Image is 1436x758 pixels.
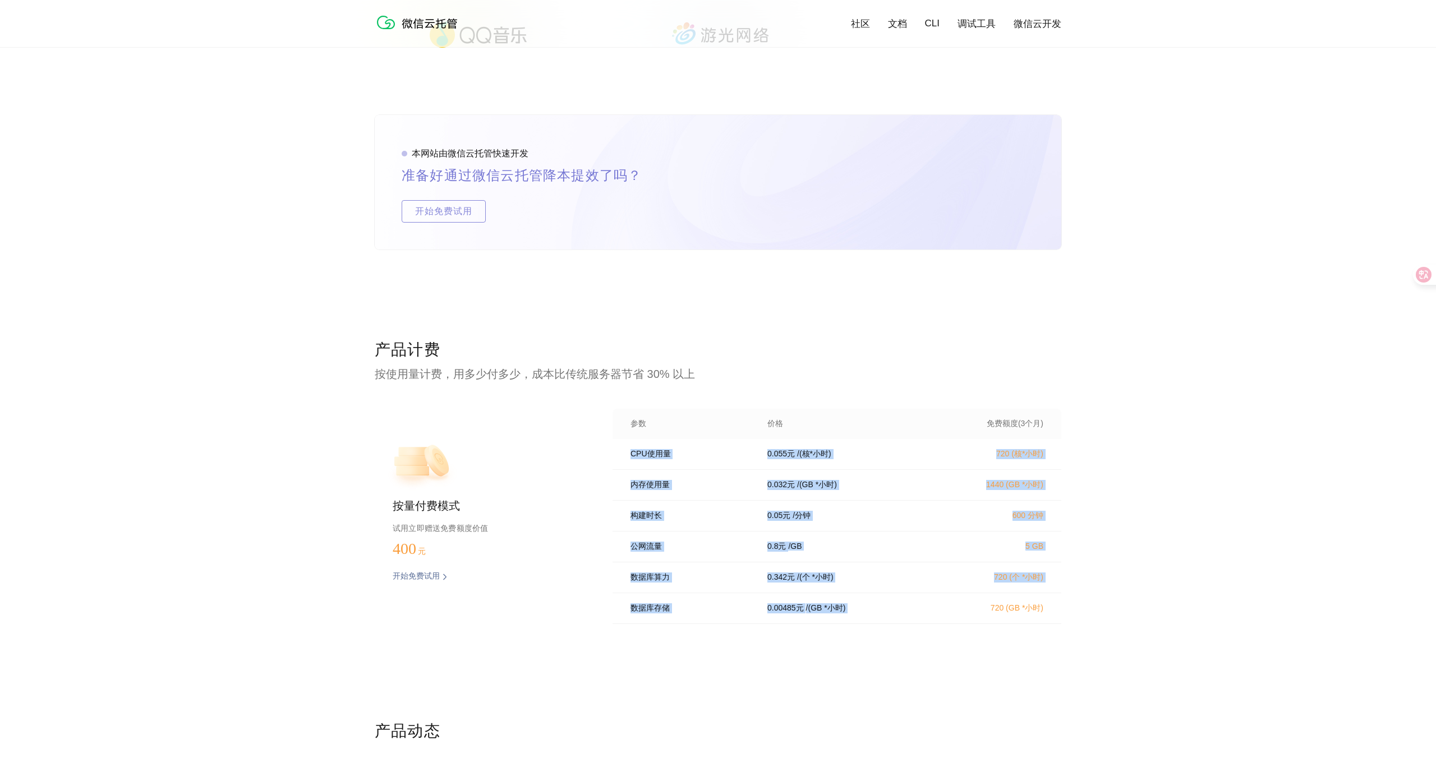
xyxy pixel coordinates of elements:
p: 开始免费试用 [393,571,440,583]
p: 600 分钟 [945,511,1043,521]
p: 720 (核*小时) [945,449,1043,459]
p: 0.05 元 [767,511,790,521]
p: 按使用量计费，用多少付多少，成本比传统服务器节省 30% 以上 [375,366,1061,382]
a: 微信云开发 [1014,17,1061,30]
a: 文档 [888,17,907,30]
p: 产品动态 [375,720,1061,743]
a: 微信云托管 [375,26,464,35]
p: 本网站由微信云托管快速开发 [412,148,528,160]
p: / (个 *小时) [797,572,834,583]
p: 0.8 元 [767,542,786,552]
p: / GB [788,542,802,552]
p: 0.055 元 [767,449,795,459]
p: 0.342 元 [767,572,795,583]
p: 0.00485 元 [767,603,804,613]
img: 微信云托管 [375,11,464,34]
p: 准备好通过微信云托管降本提效了吗？ [402,164,669,187]
p: 400 [393,540,449,558]
p: 产品计费 [375,339,1061,362]
p: 720 (个 *小时) [945,572,1043,583]
a: CLI [925,18,940,29]
p: 内存使用量 [630,480,752,490]
a: 社区 [851,17,870,30]
p: 数据库算力 [630,572,752,583]
p: / (GB *小时) [806,603,846,613]
p: 价格 [767,419,783,429]
p: / (核*小时) [797,449,831,459]
p: 1440 (GB *小时) [945,480,1043,490]
span: 开始免费试用 [402,200,485,223]
p: 构建时长 [630,511,752,521]
p: CPU使用量 [630,449,752,459]
p: 试用立即赠送免费额度价值 [393,521,577,535]
p: 0.032 元 [767,480,795,490]
p: / 分钟 [793,511,811,521]
span: 元 [418,547,426,556]
p: 参数 [630,419,752,429]
p: 按量付费模式 [393,498,577,514]
p: 720 (GB *小时) [945,603,1043,613]
a: 调试工具 [958,17,996,30]
p: / (GB *小时) [797,480,837,490]
p: 5 GB [945,542,1043,551]
p: 公网流量 [630,542,752,552]
p: 数据库存储 [630,603,752,613]
p: 免费额度(3个月) [945,419,1043,429]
